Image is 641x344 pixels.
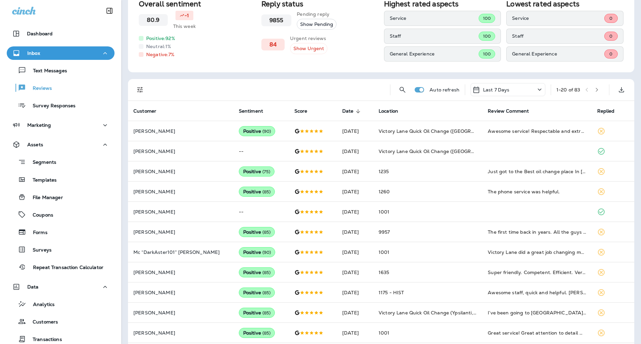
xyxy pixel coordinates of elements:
p: Dashboard [27,31,53,36]
span: 100 [483,51,491,57]
span: Victory Lane Quick Oil Change ([GEOGRAPHIC_DATA]) [379,148,506,154]
span: ( 85 ) [262,229,271,235]
span: Score [294,108,308,114]
button: Show Urgent [290,43,327,54]
span: 0 [609,51,612,57]
p: [PERSON_NAME] [133,128,228,134]
button: Templates [7,173,115,187]
span: ( 85 ) [262,270,271,275]
span: Customer [133,108,165,114]
div: Positive [239,247,276,257]
td: -- [233,141,289,161]
p: Staff [512,33,604,39]
div: Victory Lane did a great job changing my oil and checking everything else that needed to be done.... [488,249,586,256]
span: Sentiment [239,108,272,114]
button: Customers [7,314,115,329]
td: [DATE] [337,242,373,262]
div: Positive [239,227,275,237]
p: [PERSON_NAME] [133,209,228,215]
p: Mc “DarkAster101” [PERSON_NAME] [133,250,228,255]
button: Marketing [7,118,115,132]
span: ( 85 ) [262,290,271,296]
span: ( 90 ) [262,250,271,255]
button: Forms [7,225,115,239]
p: Transactions [26,337,62,343]
div: Awesome service! Respectable and extremely thorough! Would definitely recommend! [488,128,586,135]
td: [DATE] [337,303,373,323]
button: Inbox [7,46,115,60]
span: Score [294,108,316,114]
button: Data [7,280,115,294]
button: Collapse Sidebar [100,4,119,17]
td: [DATE] [337,222,373,242]
p: [PERSON_NAME] [133,229,228,235]
span: 1001 [379,249,390,255]
span: Review Comment [488,108,538,114]
span: 0 [609,33,612,39]
span: 0 [609,15,612,21]
button: Show Pending [297,19,336,30]
p: Forms [26,230,47,236]
div: Positive [239,126,276,136]
p: Surveys [26,247,52,254]
p: Assets [27,142,43,147]
span: Date [342,108,354,114]
div: The phone service was helpful. [488,188,586,195]
button: Surveys [7,242,115,257]
span: ( 90 ) [262,128,271,134]
span: 100 [483,33,491,39]
h3: 9855 [269,17,284,24]
div: Awesome staff, quick and helpful. Justin was amazing [488,289,586,296]
button: Filters [133,83,147,97]
td: [DATE] [337,262,373,282]
p: Neutral: 1 % [146,43,171,50]
p: Text Messages [26,68,67,74]
p: Urgent reviews [290,35,327,42]
p: General Experience [390,51,479,56]
span: 1260 [379,189,390,195]
div: Positive [239,288,275,298]
span: Replied [597,108,615,114]
p: Coupons [26,212,53,219]
span: ( 85 ) [262,330,271,336]
p: Data [27,284,39,290]
button: Text Messages [7,63,115,77]
div: 1 - 20 of 83 [556,87,580,92]
button: Survey Responses [7,98,115,112]
td: [DATE] [337,141,373,161]
span: 100 [483,15,491,21]
p: Negative: 7 % [146,51,175,58]
p: [PERSON_NAME] [133,310,228,315]
p: [PERSON_NAME] [133,330,228,336]
span: 1635 [379,269,389,275]
p: [PERSON_NAME] [133,270,228,275]
div: The first time back in years. All the guys worked together as one TEAM. Also, very affordable. Ca... [488,229,586,235]
p: This week [173,23,196,30]
p: Segments [26,159,56,166]
td: -- [233,202,289,222]
span: Date [342,108,362,114]
span: Victory Lane Quick Oil Change ([GEOGRAPHIC_DATA]) [379,128,506,134]
div: Great service! Great attention to detail with all that an oil change encompasses!! [488,330,586,336]
p: Pending reply [297,11,336,17]
p: Analytics [26,302,55,308]
p: -1 [185,12,189,19]
button: File Manager [7,190,115,204]
button: Segments [7,155,115,169]
p: Survey Responses [26,103,75,109]
span: Review Comment [488,108,529,114]
td: [DATE] [337,202,373,222]
p: Service [512,15,604,21]
p: [PERSON_NAME] [133,149,228,154]
div: Positive [239,328,275,338]
td: [DATE] [337,182,373,202]
div: Positive [239,308,275,318]
button: Dashboard [7,27,115,40]
span: 1001 [379,330,390,336]
div: Positive [239,166,275,177]
span: 1001 [379,209,390,215]
p: Reviews [26,85,52,92]
span: 1175 - HIST [379,290,404,296]
div: Super friendly. Competent. Efficient. Very positive experience. [488,269,586,276]
p: Templates [26,177,57,184]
